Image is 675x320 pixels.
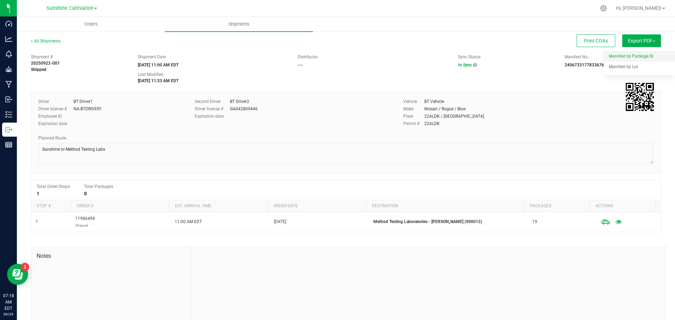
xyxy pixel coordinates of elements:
inline-svg: Analytics [5,35,12,43]
th: Destination [366,200,524,212]
qrcode: 20250922-001 [626,83,654,111]
label: Shipment Date [138,54,166,60]
inline-svg: Manufacturing [5,81,12,88]
label: Last Modified [138,71,163,78]
a: All Shipments [31,39,60,44]
label: Distributor [298,54,318,60]
a: Shipments [165,17,313,32]
span: 19 [532,218,537,225]
strong: --- [298,63,303,67]
span: [DATE] [274,218,286,225]
div: BT Vehicle [424,98,444,105]
span: Export PDF [628,38,655,44]
p: 09/29 [3,312,14,317]
span: In Sync [458,63,472,67]
strong: 0 [84,191,87,196]
th: Order date [268,200,366,212]
label: Make [403,106,424,112]
span: Mark this stop as Not Yet Arrived in BioTrack. [599,215,613,229]
iframe: Resource center unread badge [21,263,29,271]
span: Total Order/Stops [37,184,70,189]
inline-svg: Reports [5,141,12,148]
label: Expiration date [38,120,73,127]
span: Total Packages [84,184,113,189]
inline-svg: Grow [5,66,12,73]
inline-svg: Inbound [5,96,12,103]
span: Shipment # [31,54,127,60]
span: Sunshine Cultivation [46,5,94,11]
div: NA-BTDRIVER1 [73,106,102,112]
strong: 2406733177833676 [565,63,604,67]
span: Print COAs [584,38,608,44]
div: GA042809446 [230,106,258,112]
th: Actions [590,200,655,212]
inline-svg: Outbound [5,126,12,133]
a: Orders [17,17,165,32]
div: BT Driver1 [73,98,93,105]
span: 11:00 AM EDT [175,218,202,225]
span: Notes [37,252,186,260]
strong: [DATE] 11:33 AM EDT [138,78,179,83]
inline-svg: Monitoring [5,51,12,58]
label: Driver license # [38,106,73,112]
inline-svg: Inventory [5,111,12,118]
label: Vehicle [403,98,424,105]
span: Manifest by Package ID [609,54,654,59]
label: Second Driver [195,98,230,105]
label: Plate [403,113,424,119]
span: Planned Route [38,136,66,141]
label: Sync Status [458,54,481,60]
button: Print COAs [577,34,615,47]
label: Driver license # [195,106,230,112]
inline-svg: Dashboard [5,20,12,27]
span: Hi, [PERSON_NAME]! [616,5,662,11]
label: Permit # [403,120,424,127]
button: Export PDF [622,34,661,47]
th: Order # [71,200,169,212]
p: Method Testing Laboratories - [PERSON_NAME] (900012) [373,218,524,225]
div: Manage settings [599,5,608,12]
span: Manifest by Lot [609,64,638,69]
iframe: Resource center [7,264,28,285]
strong: 1 [37,191,39,196]
label: Manifest No. [565,54,589,60]
strong: 20250922-001 [31,61,60,66]
div: 22ALDK [424,120,440,127]
p: Shipped [75,222,95,229]
strong: [DATE] 11:00 AM EDT [138,63,179,67]
div: BT Driver2 [230,98,249,105]
div: Nissan / Rogue / Blue [424,106,465,112]
span: Shipments [219,21,259,27]
img: Scan me! [626,83,654,111]
th: Packages [524,200,590,212]
div: 22ALDK / [GEOGRAPHIC_DATA] [424,113,484,119]
label: Expiration date [195,113,230,119]
label: Driver [38,98,73,105]
th: Stop # [31,200,71,212]
th: Est. arrival time [169,200,268,212]
span: Orders [75,21,107,27]
span: 11986494 [75,215,95,229]
p: 07:18 AM EDT [3,293,14,312]
span: 1 [36,218,38,225]
label: Employee ID [38,113,73,119]
strong: Shipped [31,67,46,72]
